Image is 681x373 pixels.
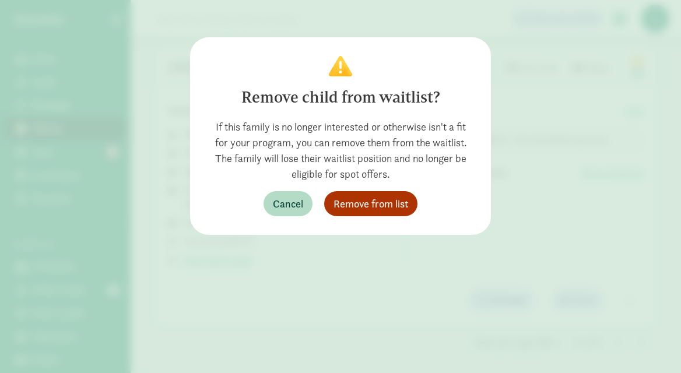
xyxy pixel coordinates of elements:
[334,196,408,212] span: Remove from list
[209,86,472,110] div: Remove child from waitlist?
[324,191,417,216] button: Remove from list
[273,196,303,212] span: Cancel
[623,317,681,373] iframe: Chat Widget
[209,119,472,182] div: If this family is no longer interested or otherwise isn't a fit for your program, you can remove ...
[329,56,352,76] img: Confirm
[264,191,313,216] button: Cancel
